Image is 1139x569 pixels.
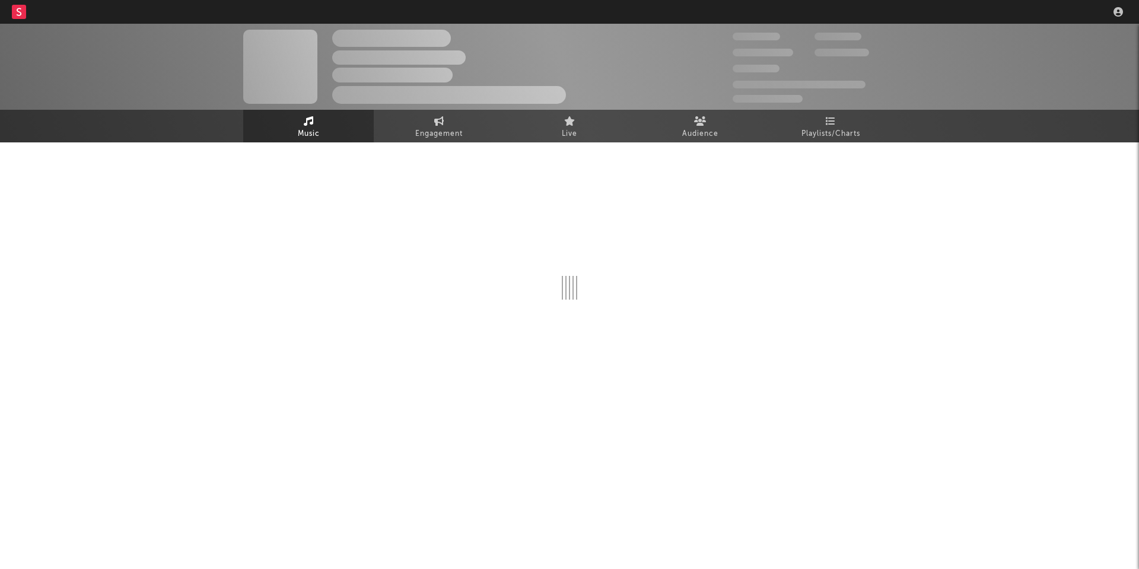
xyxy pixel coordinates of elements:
[801,127,860,141] span: Playlists/Charts
[733,65,780,72] span: 100,000
[733,49,793,56] span: 50,000,000
[733,81,866,88] span: 50,000,000 Monthly Listeners
[504,110,635,142] a: Live
[815,33,861,40] span: 100,000
[562,127,577,141] span: Live
[733,95,803,103] span: Jump Score: 85.0
[733,33,780,40] span: 300,000
[635,110,765,142] a: Audience
[415,127,463,141] span: Engagement
[243,110,374,142] a: Music
[374,110,504,142] a: Engagement
[682,127,718,141] span: Audience
[765,110,896,142] a: Playlists/Charts
[298,127,320,141] span: Music
[815,49,869,56] span: 1,000,000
